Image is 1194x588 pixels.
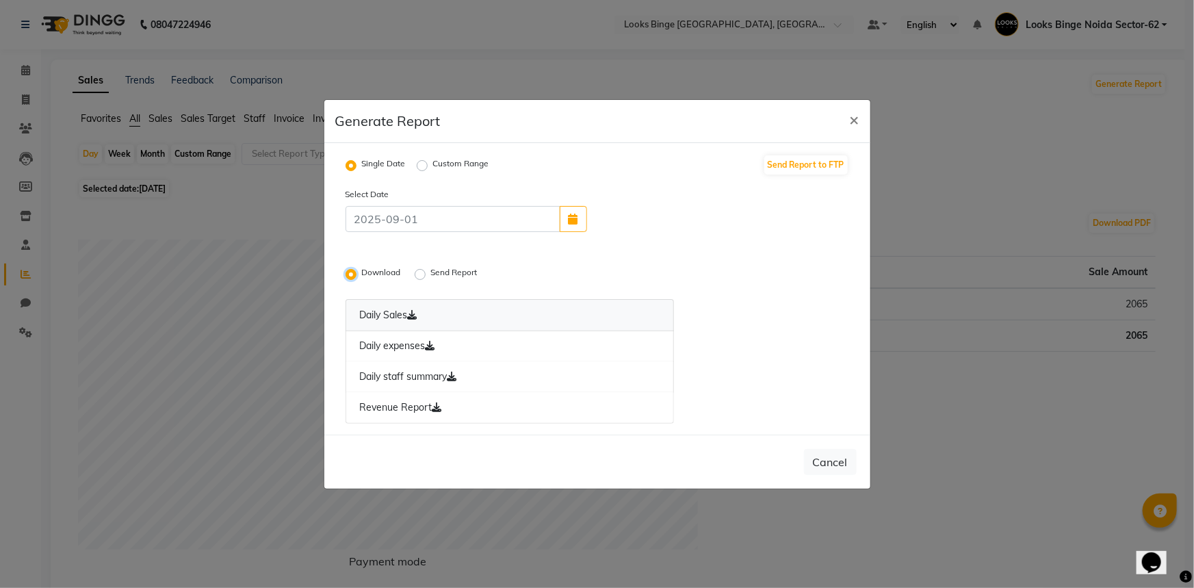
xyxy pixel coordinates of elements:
label: Custom Range [433,157,489,174]
label: Select Date [335,188,467,201]
a: Revenue Report [346,392,675,424]
button: Cancel [804,449,857,475]
a: Daily expenses [346,331,675,362]
iframe: chat widget [1137,533,1180,574]
span: × [850,109,859,129]
input: 2025-09-01 [346,206,560,232]
a: Daily staff summary [346,361,675,393]
label: Single Date [362,157,406,174]
h5: Generate Report [335,111,441,131]
button: Close [839,100,870,138]
label: Send Report [431,266,480,283]
label: Download [362,266,404,283]
button: Send Report to FTP [764,155,848,175]
a: Daily Sales [346,299,675,331]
